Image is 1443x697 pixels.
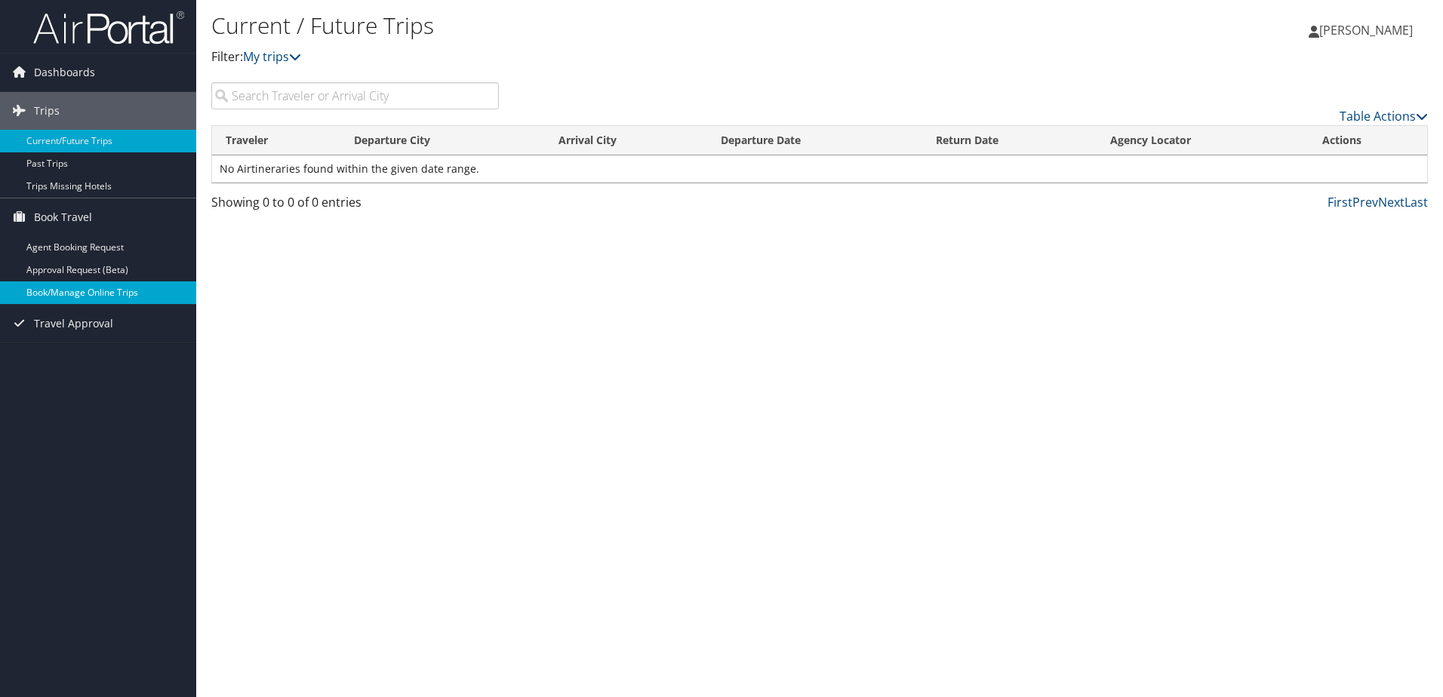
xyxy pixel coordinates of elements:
[34,305,113,342] span: Travel Approval
[211,193,499,219] div: Showing 0 to 0 of 0 entries
[212,126,340,155] th: Traveler: activate to sort column ascending
[340,126,545,155] th: Departure City: activate to sort column ascending
[1340,108,1428,124] a: Table Actions
[243,48,301,65] a: My trips
[922,126,1097,155] th: Return Date: activate to sort column ascending
[33,10,184,45] img: airportal-logo.png
[545,126,707,155] th: Arrival City: activate to sort column ascending
[211,48,1023,67] p: Filter:
[34,92,60,130] span: Trips
[34,54,95,91] span: Dashboards
[1352,194,1378,210] a: Prev
[1319,22,1413,38] span: [PERSON_NAME]
[707,126,921,155] th: Departure Date: activate to sort column descending
[211,10,1023,41] h1: Current / Future Trips
[1309,8,1428,53] a: [PERSON_NAME]
[34,198,92,236] span: Book Travel
[212,155,1427,183] td: No Airtineraries found within the given date range.
[1405,194,1428,210] a: Last
[1328,194,1352,210] a: First
[1097,126,1309,155] th: Agency Locator: activate to sort column ascending
[1378,194,1405,210] a: Next
[211,82,499,109] input: Search Traveler or Arrival City
[1309,126,1427,155] th: Actions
